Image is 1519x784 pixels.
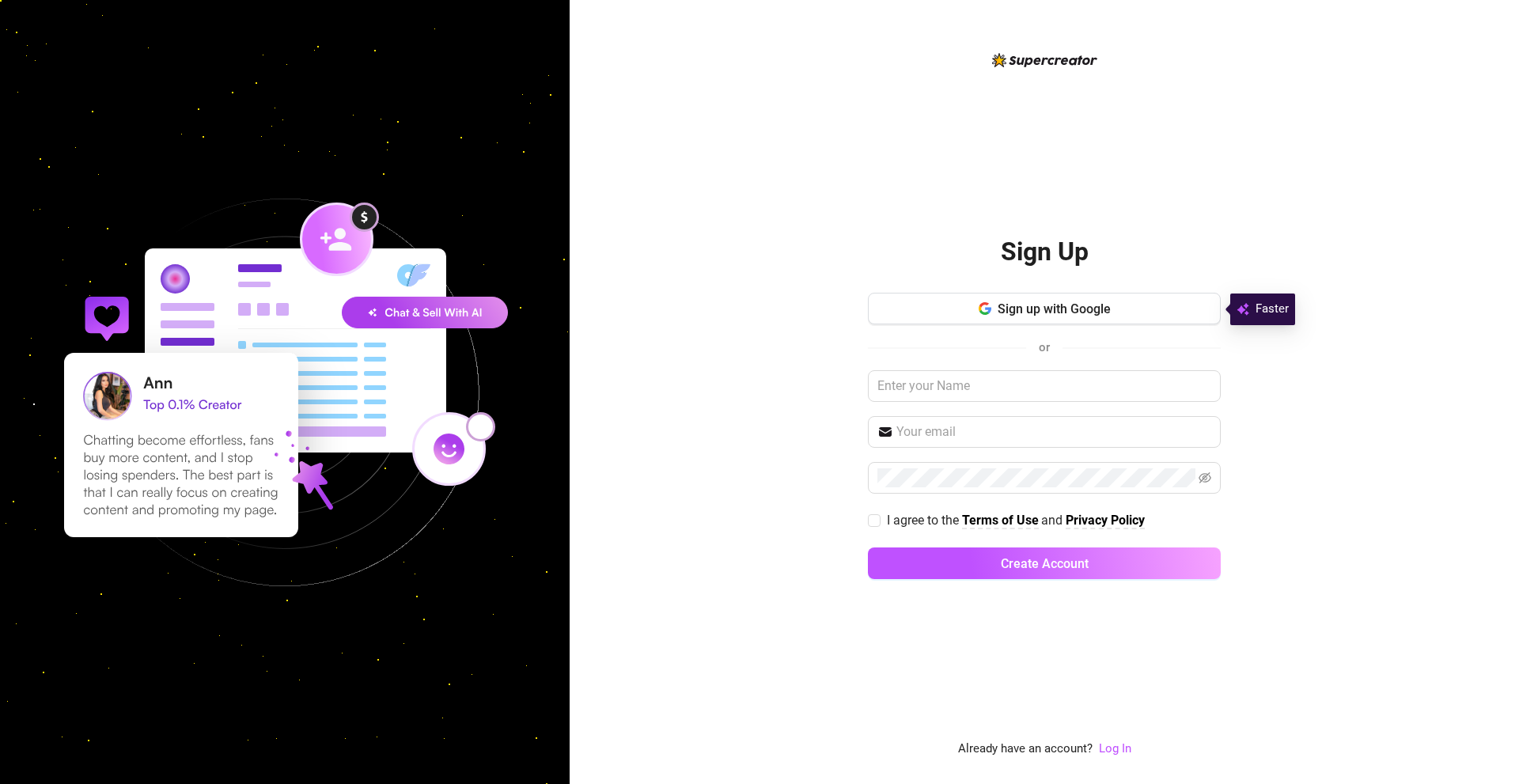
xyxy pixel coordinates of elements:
span: I agree to the [887,513,962,528]
a: Log In [1099,741,1131,756]
a: Log In [1099,740,1131,759]
a: Terms of Use [962,513,1039,529]
input: Your email [896,422,1211,441]
strong: Privacy Policy [1066,513,1145,528]
span: Faster [1256,300,1289,319]
span: eye-invisible [1199,472,1211,484]
span: Create Account [1001,556,1089,571]
span: or [1039,340,1050,354]
span: and [1041,513,1066,528]
button: Sign up with Google [868,293,1221,324]
a: Privacy Policy [1066,513,1145,529]
span: Sign up with Google [998,301,1111,316]
img: svg%3e [1237,300,1249,319]
img: logo-BBDzfeDw.svg [992,53,1097,67]
strong: Terms of Use [962,513,1039,528]
h2: Sign Up [1001,236,1089,268]
img: signup-background-D0MIrEPF.svg [11,119,559,666]
span: Already have an account? [958,740,1093,759]
button: Create Account [868,547,1221,579]
input: Enter your Name [868,370,1221,402]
